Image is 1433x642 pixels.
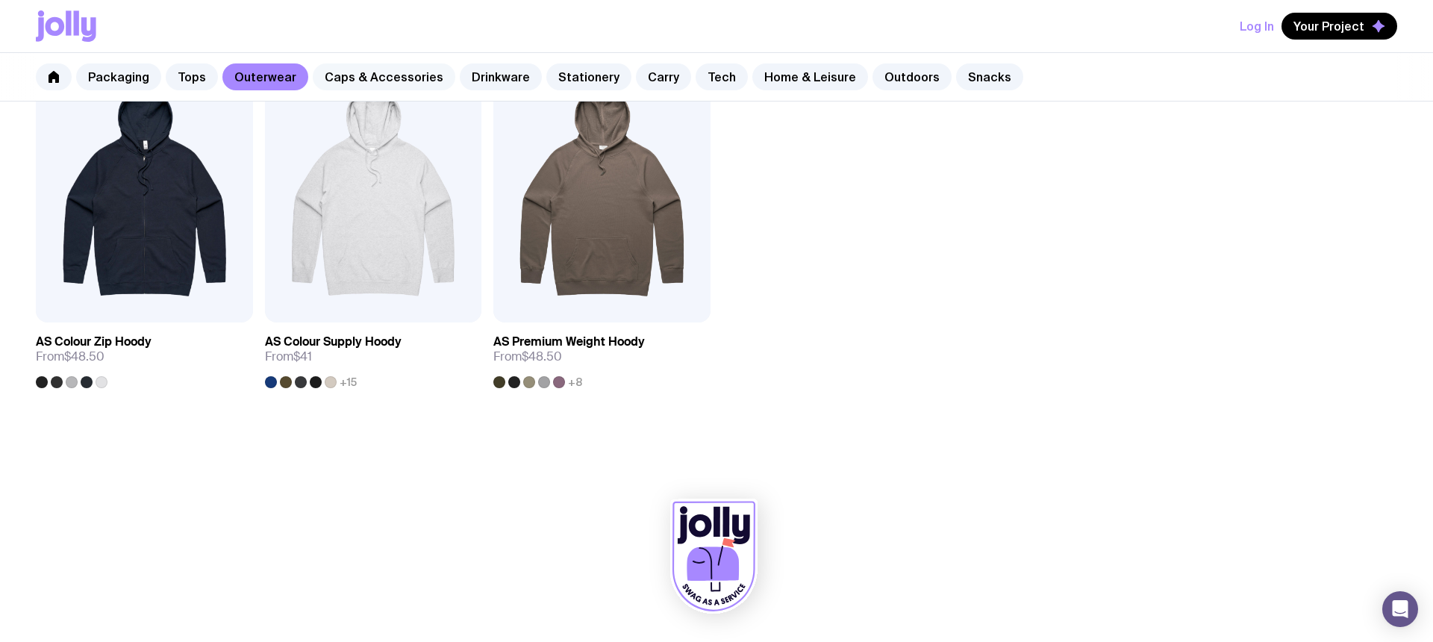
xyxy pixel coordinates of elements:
[546,63,631,90] a: Stationery
[36,334,152,349] h3: AS Colour Zip Hoody
[493,349,562,364] span: From
[696,63,748,90] a: Tech
[1382,591,1418,627] div: Open Intercom Messenger
[265,349,312,364] span: From
[36,322,253,388] a: AS Colour Zip HoodyFrom$48.50
[313,63,455,90] a: Caps & Accessories
[568,376,582,388] span: +8
[293,349,312,364] span: $41
[36,349,104,364] span: From
[956,63,1023,90] a: Snacks
[493,334,645,349] h3: AS Premium Weight Hoody
[1240,13,1274,40] button: Log In
[265,322,482,388] a: AS Colour Supply HoodyFrom$41+15
[166,63,218,90] a: Tops
[460,63,542,90] a: Drinkware
[340,376,357,388] span: +15
[636,63,691,90] a: Carry
[522,349,562,364] span: $48.50
[872,63,952,90] a: Outdoors
[1281,13,1397,40] button: Your Project
[64,349,104,364] span: $48.50
[265,334,402,349] h3: AS Colour Supply Hoody
[222,63,308,90] a: Outerwear
[1293,19,1364,34] span: Your Project
[752,63,868,90] a: Home & Leisure
[76,63,161,90] a: Packaging
[493,322,711,388] a: AS Premium Weight HoodyFrom$48.50+8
